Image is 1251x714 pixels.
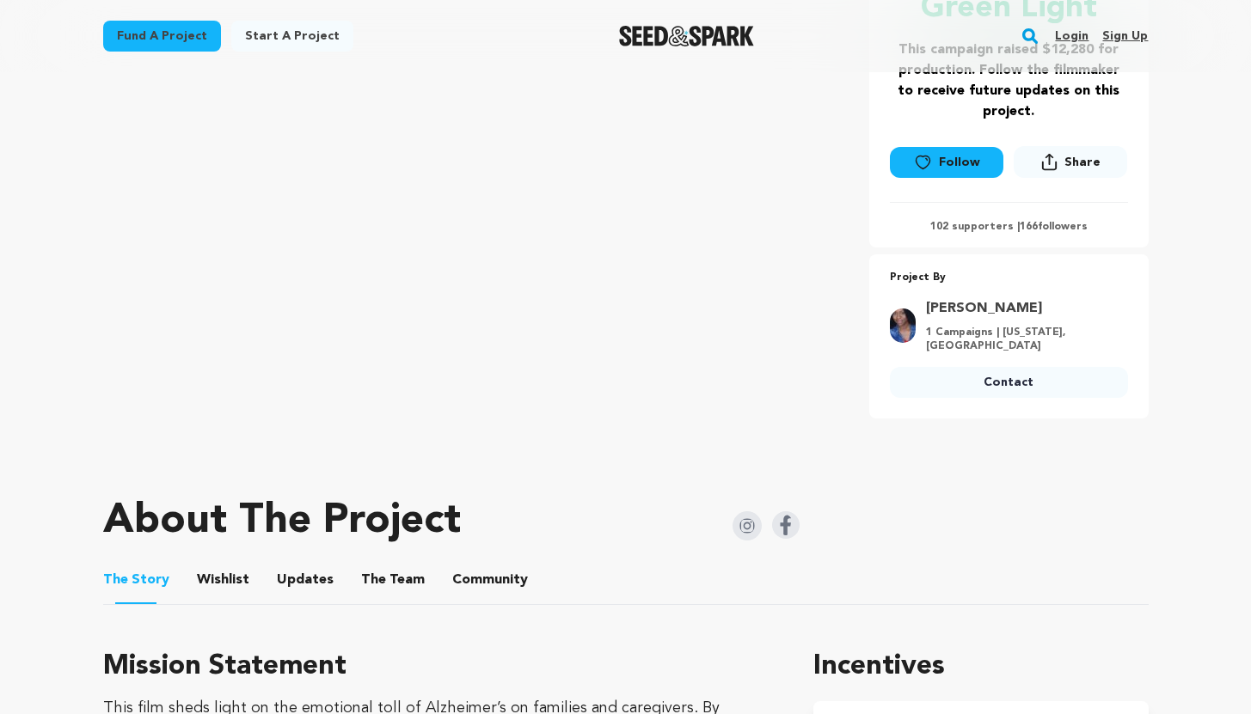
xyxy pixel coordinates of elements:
p: Project By [890,268,1128,288]
a: Start a project [231,21,353,52]
p: 1 Campaigns | [US_STATE], [GEOGRAPHIC_DATA] [926,326,1118,353]
a: Follow [890,147,1003,178]
h3: Mission Statement [103,646,773,687]
a: Sign up [1102,22,1148,50]
a: Goto Sonya Leslie profile [926,298,1118,319]
span: 166 [1020,222,1038,232]
span: Share [1014,146,1127,185]
span: Community [452,570,528,590]
a: Fund a project [103,21,221,52]
span: Share [1064,154,1101,171]
img: Seed&Spark Facebook Icon [772,511,800,539]
h1: About The Project [103,501,461,542]
p: 102 supporters | followers [890,220,1128,234]
a: Seed&Spark Homepage [619,26,754,46]
img: Seed&Spark Instagram Icon [733,511,762,540]
span: Team [361,570,425,590]
button: Share [1014,146,1127,178]
h3: This campaign raised $12,280 for production. Follow the filmmaker to receive future updates on th... [890,40,1128,122]
h1: Incentives [813,646,1148,687]
span: The [361,570,386,590]
a: Login [1055,22,1088,50]
span: The [103,570,128,590]
a: Contact [890,367,1128,398]
span: Wishlist [197,570,249,590]
span: Story [103,570,169,590]
span: Updates [277,570,334,590]
img: Seed&Spark Logo Dark Mode [619,26,754,46]
img: 94fce1cf197e6e01.jpg [890,308,916,343]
